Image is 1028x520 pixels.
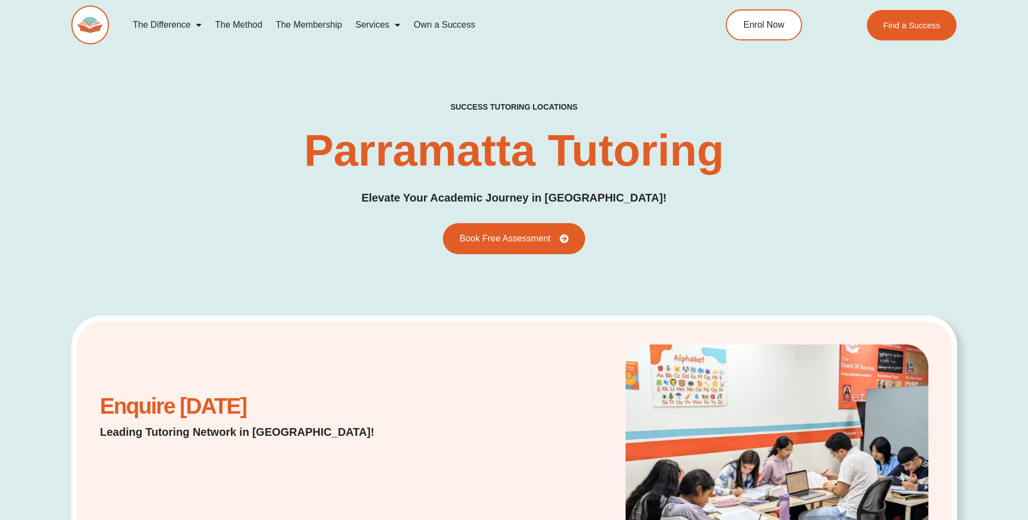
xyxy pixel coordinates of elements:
[451,102,578,112] h2: success tutoring locations
[867,10,957,40] a: Find a Success
[349,12,407,38] a: Services
[459,234,551,243] span: Book Free Assessment
[304,128,724,173] h1: Parramatta Tutoring
[884,21,941,29] span: Find a Success
[126,12,209,38] a: The Difference
[407,12,482,38] a: Own a Success
[361,189,667,207] p: Elevate Your Academic Journey in [GEOGRAPHIC_DATA]!
[726,9,802,40] a: Enrol Now
[443,223,585,254] a: Book Free Assessment
[269,12,349,38] a: The Membership
[126,12,675,38] nav: Menu
[743,20,784,29] span: Enrol Now
[208,12,268,38] a: The Method
[100,399,403,413] h2: Enquire [DATE]
[100,424,403,440] p: Leading Tutoring Network in [GEOGRAPHIC_DATA]!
